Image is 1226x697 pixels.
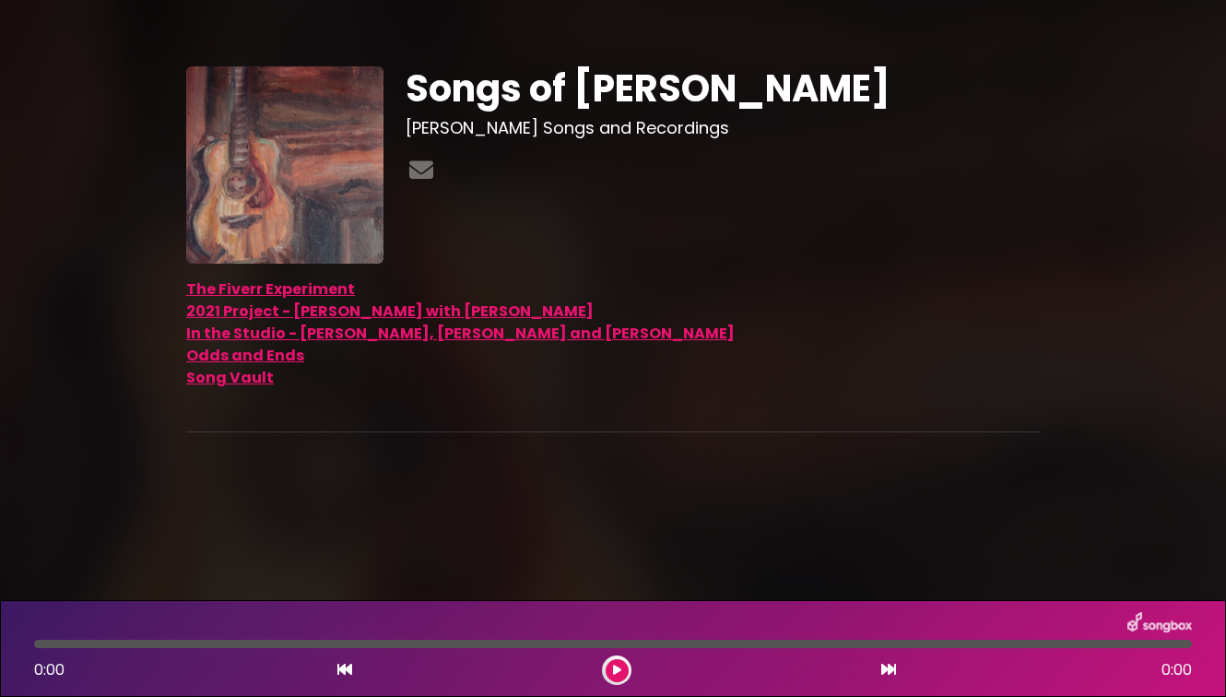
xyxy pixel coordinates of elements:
[406,66,1041,111] h1: Songs of [PERSON_NAME]
[186,345,304,366] a: Odds and Ends
[186,367,274,388] a: Song Vault
[406,118,1041,138] h3: [PERSON_NAME] Songs and Recordings
[186,66,383,264] img: Aw5ya7IsQy2SrJinBrQr
[186,278,355,300] a: The Fiverr Experiment
[186,301,594,322] a: 2021 Project - [PERSON_NAME] with [PERSON_NAME]
[186,323,735,344] a: In the Studio - [PERSON_NAME], [PERSON_NAME] and [PERSON_NAME]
